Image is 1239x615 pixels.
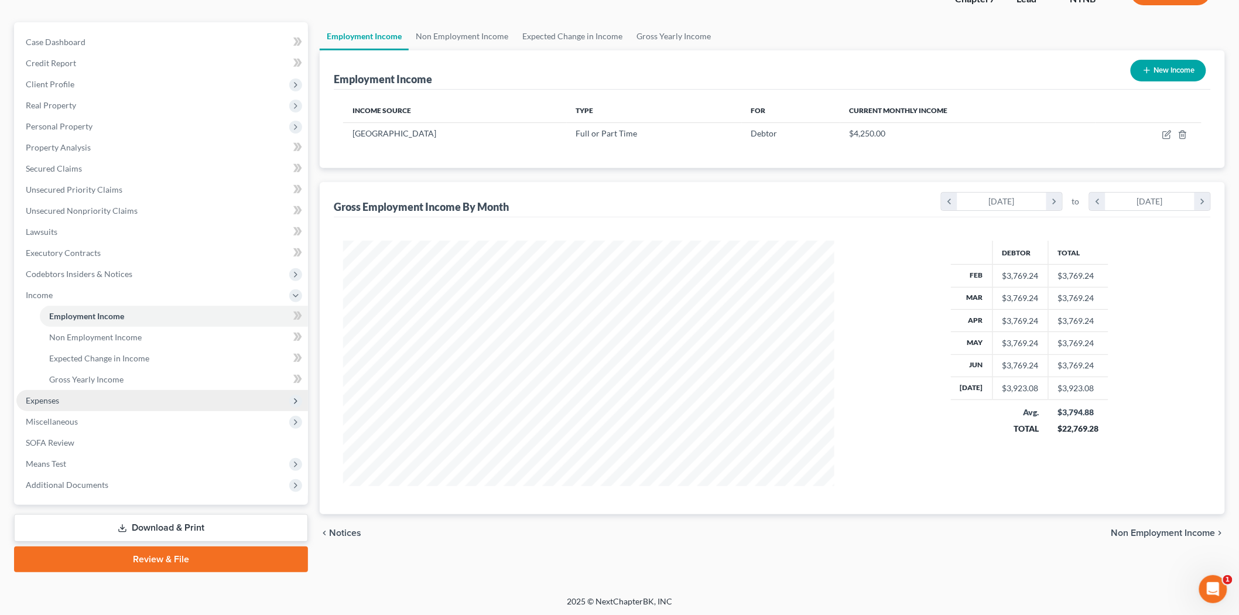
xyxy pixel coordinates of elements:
[1131,60,1206,81] button: New Income
[16,432,308,453] a: SOFA Review
[850,106,948,115] span: Current Monthly Income
[1105,193,1195,210] div: [DATE]
[1223,575,1233,585] span: 1
[1002,406,1039,418] div: Avg.
[40,369,308,390] a: Gross Yearly Income
[751,128,778,138] span: Debtor
[329,528,361,538] span: Notices
[49,353,149,363] span: Expected Change in Income
[320,22,409,50] a: Employment Income
[951,287,993,309] th: Mar
[1049,241,1108,264] th: Total
[26,206,138,216] span: Unsecured Nonpriority Claims
[951,265,993,287] th: Feb
[951,377,993,399] th: [DATE]
[26,269,132,279] span: Codebtors Insiders & Notices
[1049,377,1108,399] td: $3,923.08
[26,227,57,237] span: Lawsuits
[850,128,886,138] span: $4,250.00
[1002,382,1039,394] div: $3,923.08
[1049,354,1108,377] td: $3,769.24
[352,106,411,115] span: Income Source
[26,163,82,173] span: Secured Claims
[1002,337,1039,349] div: $3,769.24
[1002,292,1039,304] div: $3,769.24
[26,290,53,300] span: Income
[49,332,142,342] span: Non Employment Income
[26,459,66,469] span: Means Test
[16,221,308,242] a: Lawsuits
[1072,196,1080,207] span: to
[334,72,432,86] div: Employment Income
[49,311,124,321] span: Employment Income
[1111,528,1225,538] button: Non Employment Income chevron_right
[1216,528,1225,538] i: chevron_right
[1199,575,1227,603] iframe: Intercom live chat
[16,32,308,53] a: Case Dashboard
[1002,315,1039,327] div: $3,769.24
[16,53,308,74] a: Credit Report
[1002,270,1039,282] div: $3,769.24
[576,106,594,115] span: Type
[26,248,101,258] span: Executory Contracts
[14,514,308,542] a: Download & Print
[1046,193,1062,210] i: chevron_right
[515,22,629,50] a: Expected Change in Income
[957,193,1047,210] div: [DATE]
[951,332,993,354] th: May
[1194,193,1210,210] i: chevron_right
[26,416,78,426] span: Miscellaneous
[576,128,638,138] span: Full or Part Time
[942,193,957,210] i: chevron_left
[40,306,308,327] a: Employment Income
[14,546,308,572] a: Review & File
[1002,360,1039,371] div: $3,769.24
[1049,332,1108,354] td: $3,769.24
[26,395,59,405] span: Expenses
[993,241,1049,264] th: Debtor
[1058,406,1099,418] div: $3,794.88
[26,100,76,110] span: Real Property
[16,137,308,158] a: Property Analysis
[1058,423,1099,435] div: $22,769.28
[26,37,85,47] span: Case Dashboard
[16,200,308,221] a: Unsecured Nonpriority Claims
[951,354,993,377] th: Jun
[320,528,329,538] i: chevron_left
[26,58,76,68] span: Credit Report
[16,179,308,200] a: Unsecured Priority Claims
[26,79,74,89] span: Client Profile
[16,158,308,179] a: Secured Claims
[40,327,308,348] a: Non Employment Income
[26,121,93,131] span: Personal Property
[352,128,436,138] span: [GEOGRAPHIC_DATA]
[1002,423,1039,435] div: TOTAL
[26,184,122,194] span: Unsecured Priority Claims
[951,309,993,332] th: Apr
[1111,528,1216,538] span: Non Employment Income
[629,22,718,50] a: Gross Yearly Income
[16,242,308,264] a: Executory Contracts
[26,142,91,152] span: Property Analysis
[751,106,766,115] span: For
[49,374,124,384] span: Gross Yearly Income
[320,528,361,538] button: chevron_left Notices
[1049,265,1108,287] td: $3,769.24
[1049,309,1108,332] td: $3,769.24
[26,480,108,490] span: Additional Documents
[409,22,515,50] a: Non Employment Income
[334,200,509,214] div: Gross Employment Income By Month
[26,438,74,447] span: SOFA Review
[40,348,308,369] a: Expected Change in Income
[1090,193,1105,210] i: chevron_left
[1049,287,1108,309] td: $3,769.24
